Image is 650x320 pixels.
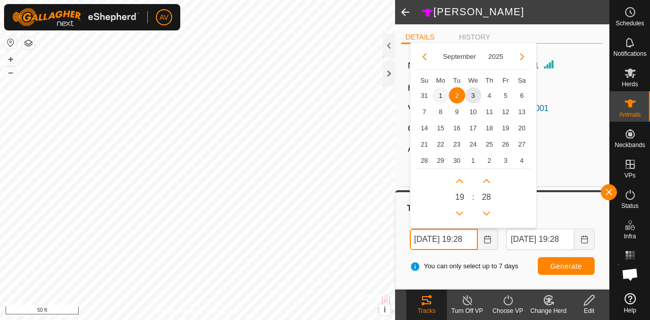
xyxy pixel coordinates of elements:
[406,202,599,215] div: Tracks
[449,136,465,152] td: 23
[408,104,418,113] label: VP
[498,103,514,120] td: 12
[416,87,433,103] td: 31
[447,306,487,315] div: Turn Off VP
[624,172,635,179] span: VPs
[416,120,433,136] td: 14
[610,289,650,317] a: Help
[433,103,449,120] td: 8
[481,152,498,168] td: 2
[455,32,495,43] li: HISTORY
[421,6,609,19] h2: [PERSON_NAME]
[543,58,555,70] img: Signal strength
[498,87,514,103] td: 5
[401,32,438,44] li: DETAILS
[498,120,514,136] span: 19
[619,112,641,118] span: Animals
[436,77,445,84] span: Mo
[465,152,481,168] span: 1
[449,87,465,103] td: 2
[498,152,514,168] td: 3
[502,77,508,84] span: Fr
[538,257,595,275] button: Generate
[498,136,514,152] td: 26
[624,307,636,313] span: Help
[481,136,498,152] td: 25
[408,60,444,72] label: Neckband
[478,205,495,222] p-button: Previous Minute
[408,145,429,153] label: Alerts
[416,136,433,152] td: 21
[481,103,498,120] td: 11
[433,120,449,136] td: 15
[514,49,530,65] button: Next Month
[574,229,595,250] button: Choose Date
[478,173,495,189] p-button: Next Minute
[433,87,449,103] td: 1
[416,152,433,168] td: 28
[472,191,474,203] span: :
[518,77,526,84] span: Sa
[5,53,17,65] button: +
[451,205,468,222] p-button: Previous Hour
[439,51,480,62] button: Choose Month
[449,120,465,136] span: 16
[410,261,518,271] span: You can only select up to 7 days
[514,103,530,120] td: 13
[484,51,507,62] button: Choose Year
[420,77,429,84] span: Su
[465,103,481,120] td: 10
[550,262,582,270] span: Generate
[482,191,491,203] span: 28
[622,81,638,87] span: Herds
[481,87,498,103] td: 4
[465,136,481,152] span: 24
[514,87,530,103] td: 6
[514,136,530,152] td: 27
[613,51,646,57] span: Notifications
[514,120,530,136] td: 20
[487,306,528,315] div: Choose VP
[621,203,638,209] span: Status
[449,103,465,120] td: 9
[410,42,537,229] div: Choose Date
[5,37,17,49] button: Reset Map
[481,120,498,136] td: 18
[514,152,530,168] span: 4
[207,307,237,316] a: Contact Us
[408,84,426,92] label: Herd
[449,152,465,168] td: 30
[615,20,644,26] span: Schedules
[416,103,433,120] td: 7
[433,136,449,152] td: 22
[453,77,461,84] span: Tu
[506,219,595,229] label: To
[614,142,645,148] span: Neckbands
[468,77,478,84] span: We
[5,66,17,79] button: –
[379,304,391,315] button: i
[455,191,464,203] span: 19
[465,120,481,136] td: 17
